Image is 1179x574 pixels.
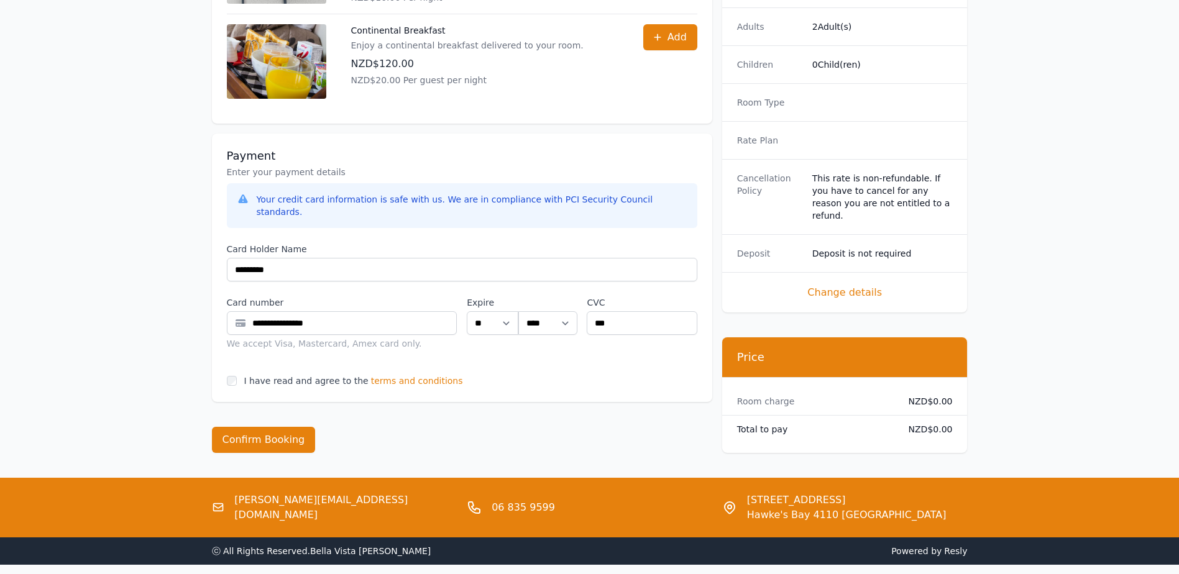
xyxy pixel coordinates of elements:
div: Your credit card information is safe with us. We are in compliance with PCI Security Council stan... [257,193,687,218]
dt: Room charge [737,395,878,408]
dd: NZD$0.00 [888,423,953,435]
span: Add [667,30,687,45]
span: Hawke's Bay 4110 [GEOGRAPHIC_DATA] [747,508,947,522]
dd: NZD$0.00 [888,395,953,408]
dt: Children [737,58,802,71]
dt: Rate Plan [737,134,802,147]
dd: 0 Child(ren) [812,58,953,71]
dd: 2 Adult(s) [812,20,953,33]
span: terms and conditions [371,375,463,387]
p: NZD$20.00 Per guest per night [351,74,584,86]
span: Change details [737,285,953,300]
label: Card Holder Name [227,243,697,255]
a: Resly [944,546,967,556]
p: Continental Breakfast [351,24,584,37]
img: Continental Breakfast [227,24,326,99]
a: 06 835 9599 [492,500,555,515]
button: Confirm Booking [212,427,316,453]
label: Card number [227,296,457,309]
h3: Price [737,350,953,365]
div: We accept Visa, Mastercard, Amex card only. [227,337,457,350]
dt: Cancellation Policy [737,172,802,222]
button: Add [643,24,697,50]
label: . [518,296,577,309]
label: CVC [587,296,697,309]
dt: Adults [737,20,802,33]
a: [PERSON_NAME][EMAIL_ADDRESS][DOMAIN_NAME] [234,493,457,522]
p: NZD$120.00 [351,57,584,71]
dd: Deposit is not required [812,247,953,260]
dt: Total to pay [737,423,878,435]
label: Expire [467,296,518,309]
dt: Deposit [737,247,802,260]
dt: Room Type [737,96,802,109]
p: Enjoy a continental breakfast delivered to your room. [351,39,584,52]
h3: Payment [227,148,697,163]
p: Enter your payment details [227,166,697,178]
label: I have read and agree to the [244,376,369,386]
span: [STREET_ADDRESS] [747,493,947,508]
span: Powered by [595,545,968,557]
span: ⓒ All Rights Reserved. Bella Vista [PERSON_NAME] [212,546,431,556]
div: This rate is non-refundable. If you have to cancel for any reason you are not entitled to a refund. [812,172,953,222]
